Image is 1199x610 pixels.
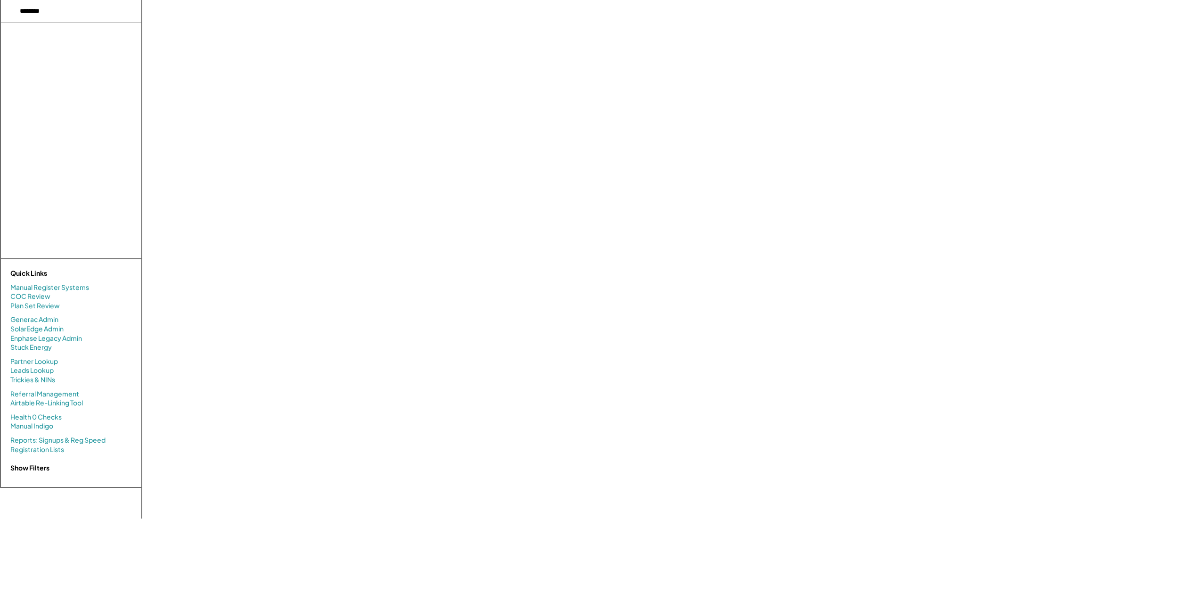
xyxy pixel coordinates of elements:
[10,389,79,399] a: Referral Management
[10,324,64,334] a: SolarEdge Admin
[10,366,54,375] a: Leads Lookup
[10,269,105,278] div: Quick Links
[10,421,53,431] a: Manual Indigo
[10,412,62,422] a: Health 0 Checks
[10,315,58,324] a: Generac Admin
[10,375,55,385] a: Trickies & NINs
[10,463,49,472] strong: Show Filters
[10,357,58,366] a: Partner Lookup
[10,398,83,408] a: Airtable Re-Linking Tool
[10,301,60,311] a: Plan Set Review
[10,292,50,301] a: COC Review
[10,334,82,343] a: Enphase Legacy Admin
[10,445,64,454] a: Registration Lists
[10,343,52,352] a: Stuck Energy
[10,436,106,445] a: Reports: Signups & Reg Speed
[10,283,89,292] a: Manual Register Systems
